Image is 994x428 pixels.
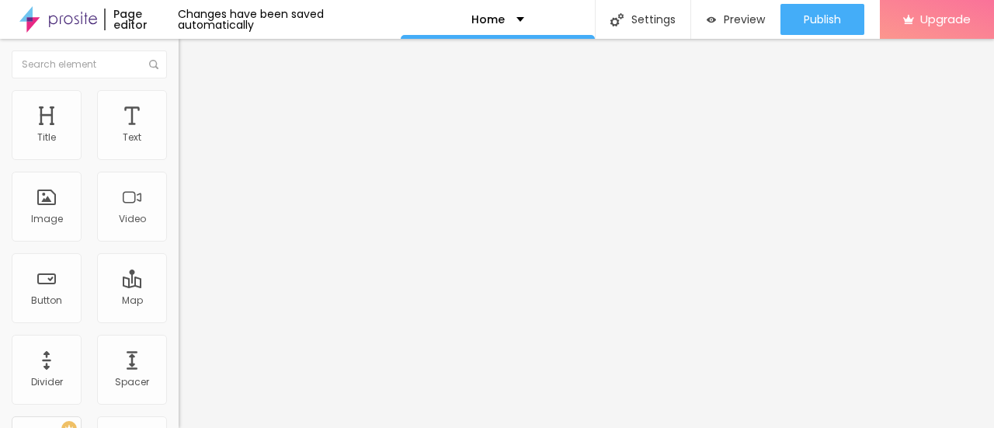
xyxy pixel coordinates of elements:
button: Publish [780,4,864,35]
div: Divider [31,377,63,388]
img: Icone [149,60,158,69]
input: Search element [12,50,167,78]
span: Preview [724,13,765,26]
div: Button [31,295,62,306]
div: Changes have been saved automatically [178,9,400,30]
img: Icone [610,13,624,26]
img: view-1.svg [707,13,716,26]
div: Title [37,132,56,143]
span: Upgrade [920,12,971,26]
span: Publish [804,13,841,26]
div: Map [122,295,143,306]
p: Home [471,14,505,25]
div: Text [123,132,141,143]
button: Preview [691,4,780,35]
div: Spacer [115,377,149,388]
div: Page editor [104,9,179,30]
div: Image [31,214,63,224]
iframe: Editor [179,39,994,428]
div: Video [119,214,146,224]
